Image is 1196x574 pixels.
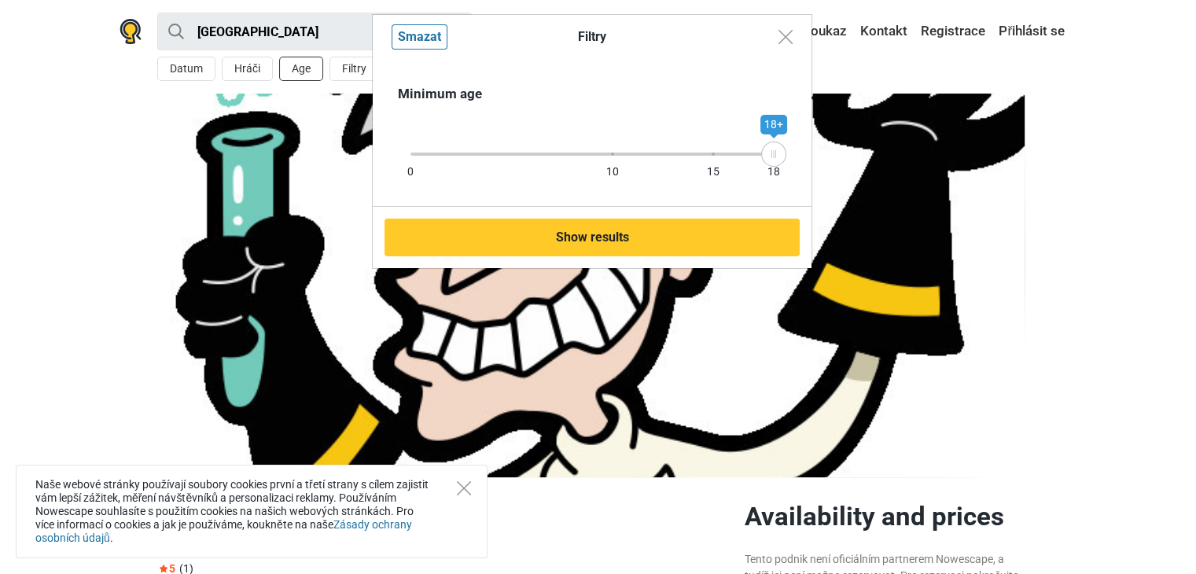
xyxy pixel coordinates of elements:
div: 0 [407,164,414,180]
button: Close modal [771,22,800,52]
img: Close modal [778,30,793,44]
div: 15 [707,164,719,180]
div: Minimum age [398,84,786,105]
div: 18 [767,164,780,180]
button: Smazat [392,24,447,50]
button: Show results [385,219,800,256]
div: 10 [606,164,619,180]
div: Filtry [385,28,799,46]
span: 18+ [764,118,783,131]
